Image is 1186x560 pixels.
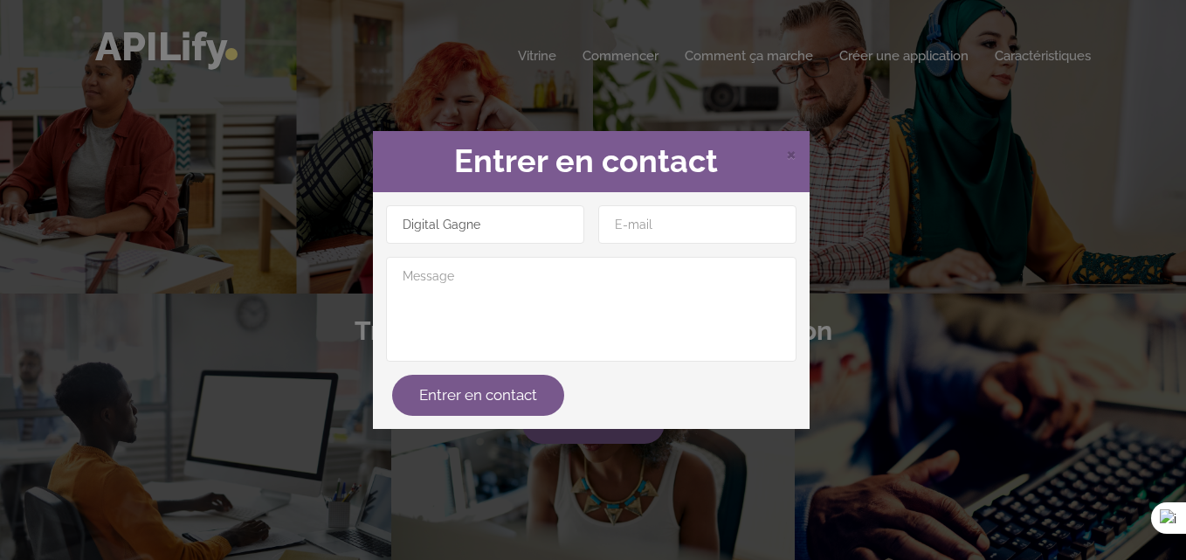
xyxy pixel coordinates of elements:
font: Entrer en contact [454,142,718,179]
input: E-mail [598,205,796,244]
input: Nom [386,205,584,244]
font: × [786,140,796,166]
span: Fermer [786,142,796,164]
font: Entrer en contact [419,386,537,404]
button: Entrer en contact [392,375,564,416]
